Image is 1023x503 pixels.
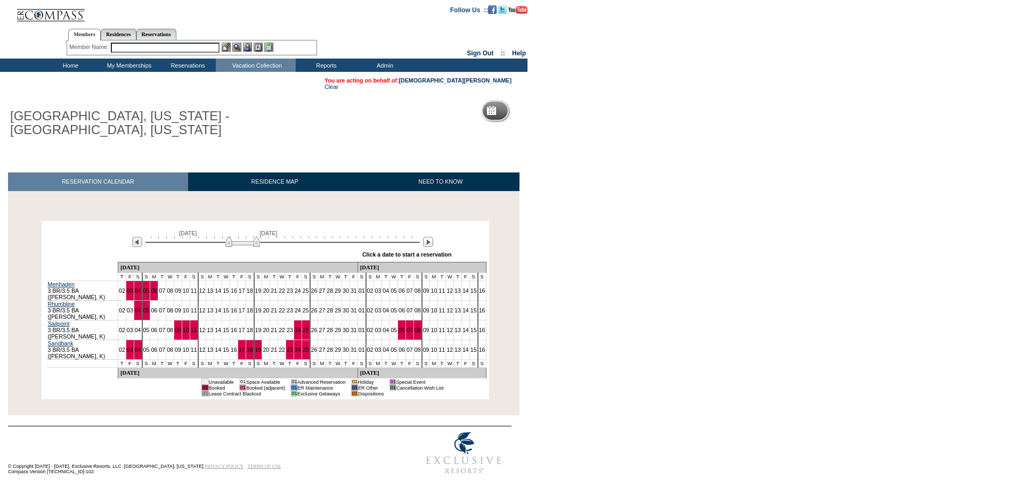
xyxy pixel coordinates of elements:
img: View [232,43,241,52]
a: 11 [191,307,197,314]
td: T [270,273,278,281]
a: 07 [407,327,413,333]
a: 16 [479,347,485,353]
a: 20 [263,307,269,314]
td: F [126,273,134,281]
img: Subscribe to our YouTube Channel [508,6,527,14]
a: 07 [159,287,165,294]
a: 18 [247,347,253,353]
a: Members [68,29,101,40]
a: 03 [127,327,133,333]
td: S [254,360,262,368]
img: Reservations [254,43,263,52]
td: W [446,273,454,281]
a: 19 [255,287,262,294]
a: 03 [375,347,381,353]
a: 12 [446,307,453,314]
td: [DATE] [358,262,486,273]
a: 30 [343,287,349,294]
a: 11 [439,287,445,294]
td: T [158,273,166,281]
a: 15 [470,327,477,333]
a: 05 [391,287,397,294]
a: 15 [470,307,477,314]
a: 12 [446,327,453,333]
a: Residences [101,29,136,40]
a: 09 [423,287,429,294]
img: Next [423,237,433,247]
a: PRIVACY POLICY [205,464,243,469]
a: 07 [159,327,165,333]
a: 03 [375,327,381,333]
td: S [198,273,206,281]
a: 14 [215,287,221,294]
a: 10 [183,287,189,294]
a: 11 [439,307,445,314]
a: 04 [383,327,389,333]
a: 08 [167,327,173,333]
td: F [350,273,358,281]
img: b_edit.gif [222,43,231,52]
a: 28 [327,347,333,353]
img: Become our fan on Facebook [488,5,497,14]
a: [DEMOGRAPHIC_DATA][PERSON_NAME] [399,77,511,84]
td: S [142,273,150,281]
a: 09 [423,307,429,314]
td: F [126,360,134,368]
a: TERMS OF USE [248,464,281,469]
a: 11 [191,327,197,333]
td: F [238,360,246,368]
td: W [166,273,174,281]
a: 08 [167,347,173,353]
a: 09 [175,287,181,294]
a: 12 [199,287,206,294]
td: T [326,273,334,281]
td: S [198,360,206,368]
a: 04 [383,347,389,353]
td: M [206,273,214,281]
a: 02 [367,347,374,353]
a: 18 [247,327,253,333]
td: F [182,273,190,281]
a: 04 [135,347,141,353]
a: 02 [119,327,125,333]
a: 10 [431,327,437,333]
img: Impersonate [243,43,252,52]
a: 11 [439,327,445,333]
td: F [294,273,302,281]
a: 14 [462,287,469,294]
a: 23 [287,347,293,353]
a: 01 [359,347,365,353]
a: 23 [287,307,293,314]
a: 14 [462,307,469,314]
a: 20 [263,287,269,294]
a: 10 [183,327,189,333]
td: S [142,360,150,368]
a: 28 [327,287,333,294]
td: W [222,360,230,368]
a: Help [512,50,526,57]
a: 02 [367,327,374,333]
a: 01 [359,307,365,314]
td: T [214,273,222,281]
a: 28 [327,327,333,333]
a: 30 [343,307,349,314]
a: 08 [167,287,173,294]
a: 16 [231,327,237,333]
td: S [366,273,374,281]
td: W [278,273,286,281]
a: 09 [175,327,181,333]
td: F [238,273,246,281]
td: My Memberships [99,59,157,72]
a: Sign Out [467,50,493,57]
a: 18 [247,307,253,314]
a: 31 [351,347,357,353]
a: 02 [367,287,374,294]
a: 13 [454,307,461,314]
a: 12 [446,347,453,353]
a: 23 [287,287,293,294]
a: 06 [399,347,405,353]
td: S [413,273,421,281]
img: b_calculator.gif [264,43,273,52]
a: 22 [279,287,285,294]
